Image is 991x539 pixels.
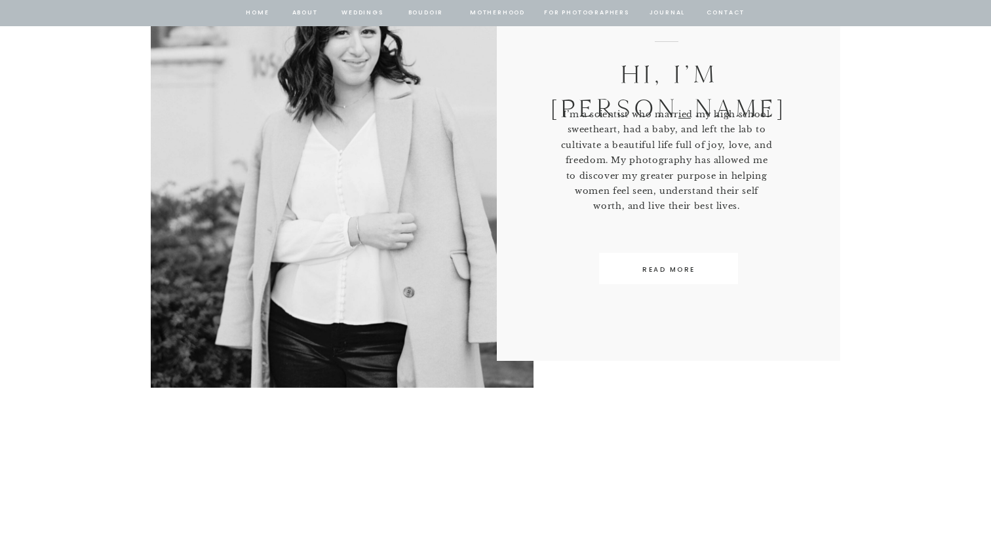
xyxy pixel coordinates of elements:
[647,7,688,19] a: journal
[544,7,629,19] a: for photographers
[291,7,319,19] a: about
[470,7,524,19] a: Motherhood
[245,7,270,19] a: home
[604,12,733,26] h3: behind the lens
[560,107,773,242] p: I’m a scientist who married my high school sweetheart, had a baby, and left the lab to cultivate ...
[340,7,385,19] a: Weddings
[705,7,747,19] a: contact
[549,57,788,87] a: Hi, I’m [PERSON_NAME]
[609,264,729,276] a: READ MORE
[407,7,444,19] a: BOUDOIR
